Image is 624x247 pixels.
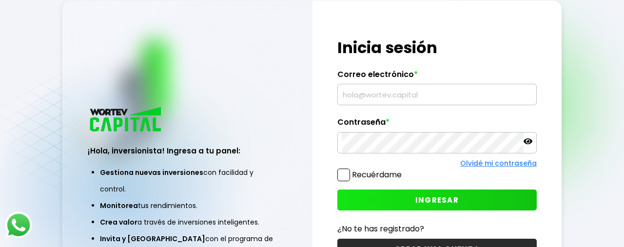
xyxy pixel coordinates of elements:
[337,36,537,59] h1: Inicia sesión
[100,164,275,197] li: con facilidad y control.
[5,211,32,239] img: logos_whatsapp-icon.242b2217.svg
[100,201,138,210] span: Monitorea
[100,197,275,214] li: tus rendimientos.
[100,168,203,177] span: Gestiona nuevas inversiones
[352,169,402,180] label: Recuérdame
[337,117,537,132] label: Contraseña
[337,190,537,210] button: INGRESAR
[337,70,537,84] label: Correo electrónico
[337,223,537,235] p: ¿No te has registrado?
[460,158,537,168] a: Olvidé mi contraseña
[100,214,275,230] li: a través de inversiones inteligentes.
[88,145,287,156] h3: ¡Hola, inversionista! Ingresa a tu panel:
[88,106,165,134] img: logo_wortev_capital
[100,234,205,244] span: Invita y [GEOGRAPHIC_DATA]
[415,195,459,205] span: INGRESAR
[342,84,532,105] input: hola@wortev.capital
[100,217,137,227] span: Crea valor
